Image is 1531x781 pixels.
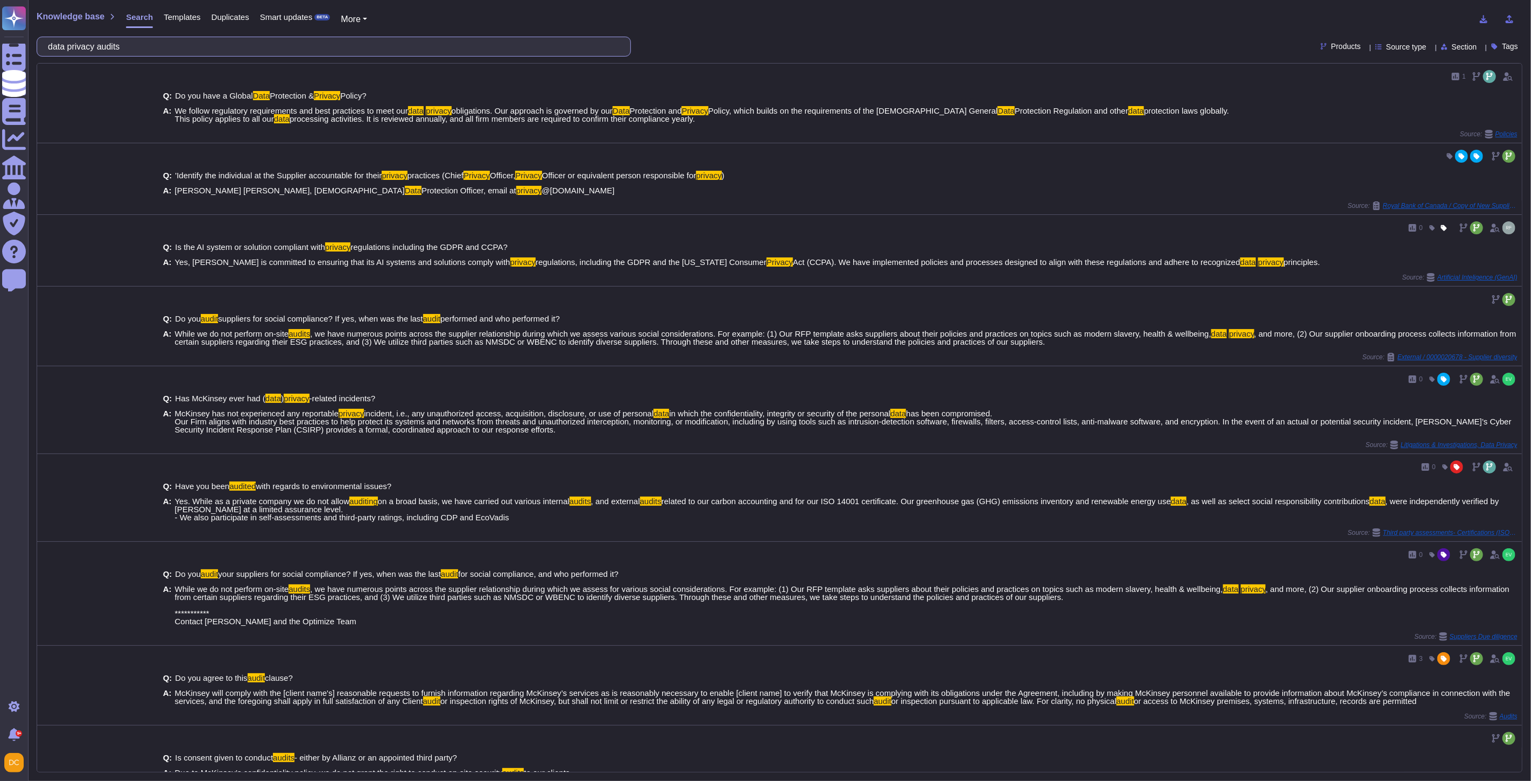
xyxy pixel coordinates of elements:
[310,329,1211,338] span: , we have numerous points across the supplier relationship during which we assess various social ...
[163,315,172,323] b: Q:
[218,569,441,578] span: your suppliers for social compliance? If yes, when was the last
[708,106,998,115] span: Policy, which builds on the requirements of the [DEMOGRAPHIC_DATA] General
[378,497,570,506] span: on a broad basis, we have carried out various internal
[273,753,294,762] mark: audits
[1116,696,1134,706] mark: audit
[458,569,619,578] span: for social compliance, and who performed it?
[1502,43,1518,50] span: Tags
[253,91,270,100] mark: Data
[874,696,891,706] mark: audit
[290,114,695,123] span: processing activities. It is reviewed annually, and all firm members are required to confirm thei...
[669,409,890,418] span: in which the confidentiality, integrity or security of the personal
[1223,584,1239,594] mark: data
[1363,353,1518,361] span: Source:
[164,13,200,21] span: Templates
[284,394,310,403] mark: privacy
[423,314,441,323] mark: audit
[339,409,364,418] mark: privacy
[1134,696,1417,706] span: or access to McKinsey premises, systems, infrastructure, records are permitted
[542,186,614,195] span: @[DOMAIN_NAME]
[1397,354,1518,360] span: External / 0000020678 - Supplier diversity
[260,13,313,21] span: Smart updates
[163,107,172,123] b: A:
[722,171,725,180] span: )
[175,497,1499,522] span: , were independently verified by [PERSON_NAME] at a limited assurance level. - We also participat...
[613,106,630,115] mark: Data
[1186,497,1370,506] span: , as well as select social responsibility contributions
[350,242,508,252] span: regulations including the GDPR and CCPA?
[349,497,378,506] mark: auditing
[1495,131,1518,137] span: Policies
[891,696,1116,706] span: or inspection pursuant to applicable law. For clarity, no physical
[281,394,284,403] span: )
[163,243,172,251] b: Q:
[1386,43,1427,51] span: Source type
[218,314,423,323] span: suppliers for social compliance? If yes, when was the last
[1015,106,1128,115] span: Protection Regulation and other
[175,768,503,777] span: Due to McKinsey’s confidentiality policy, we do not grant the right to conduct on-site security
[423,696,441,706] mark: audit
[175,329,289,338] span: While we do not perform on-site
[463,171,490,180] mark: Privacy
[1432,464,1436,470] span: 0
[1452,43,1477,51] span: Section
[212,13,249,21] span: Duplicates
[767,257,793,267] mark: Privacy
[310,394,376,403] span: -related incidents?
[175,186,405,195] span: [PERSON_NAME] [PERSON_NAME], [DEMOGRAPHIC_DATA]
[163,330,172,346] b: A:
[175,242,325,252] span: Is the AI system or solution compliant with
[440,696,874,706] span: or inspection rights of McKinsey, but shall not limit or restrict the ability of any legal or reg...
[256,482,391,491] span: with regards to environmental issues?
[163,754,172,762] b: Q:
[163,585,172,625] b: A:
[1502,373,1515,386] img: user
[1401,442,1518,448] span: Litigations & Investigations, Data Privacy
[441,569,459,578] mark: audit
[1366,441,1518,449] span: Source:
[1258,257,1284,267] mark: privacy
[270,91,314,100] span: Protection &
[229,482,256,491] mark: audited
[314,14,330,20] div: BETA
[175,584,289,594] span: While we do not perform on-site
[1383,529,1518,536] span: Third party assessments- Certifications (ISO 14001-Ecovadis- CPD)
[408,106,424,115] mark: data
[201,314,219,323] mark: audit
[1462,73,1466,80] span: 1
[591,497,640,506] span: , and external
[1331,43,1361,50] span: Products
[640,497,662,506] mark: audits
[1229,329,1254,338] mark: privacy
[408,171,463,180] span: practices (Chief
[382,171,408,180] mark: privacy
[163,258,172,266] b: A:
[175,171,382,180] span: 'Identify the individual at the Supplier accountable for their
[341,13,367,26] button: More
[289,584,310,594] mark: audits
[175,482,229,491] span: Have you been
[175,497,350,506] span: Yes. While as a private company we do not allow
[175,409,339,418] span: McKinsey has not experienced any reportable
[248,673,265,682] mark: audit
[175,91,252,100] span: Do you have a Global
[163,674,172,682] b: Q:
[1284,257,1321,267] span: principles.
[1502,221,1515,234] img: user
[163,92,172,100] b: Q:
[1415,632,1518,641] span: Source:
[536,257,767,267] span: regulations, including the GDPR and the [US_STATE] Consumer
[1370,497,1385,506] mark: data
[1500,713,1518,720] span: Audits
[2,751,31,775] button: user
[682,106,708,115] mark: Privacy
[1211,329,1227,338] mark: data
[175,314,201,323] span: Do you
[1419,656,1423,662] span: 3
[1437,274,1518,281] span: Artificial Inteligence (GenAI)
[516,186,542,195] mark: privacy
[502,768,524,777] mark: audits
[1241,584,1266,594] mark: privacy
[274,114,290,123] mark: data
[793,257,1240,267] span: Act (CCPA). We have implemented policies and processes designed to align with these regulations a...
